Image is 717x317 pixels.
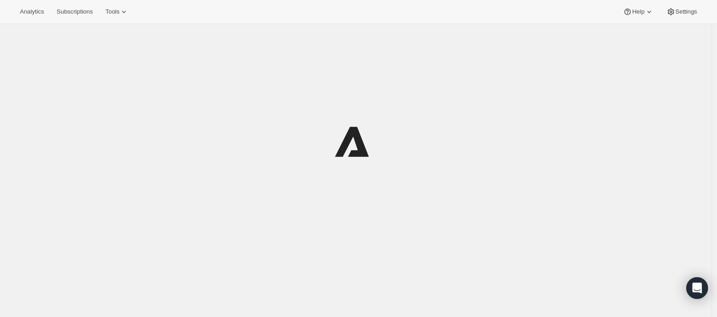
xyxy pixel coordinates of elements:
span: Settings [675,8,697,15]
div: Open Intercom Messenger [686,277,708,299]
span: Analytics [20,8,44,15]
button: Tools [100,5,134,18]
button: Subscriptions [51,5,98,18]
span: Tools [105,8,119,15]
button: Help [618,5,659,18]
button: Analytics [14,5,49,18]
span: Subscriptions [57,8,93,15]
span: Help [632,8,644,15]
button: Settings [661,5,703,18]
